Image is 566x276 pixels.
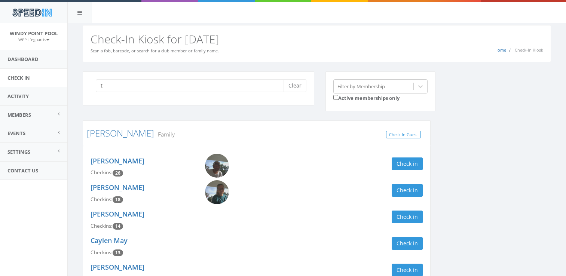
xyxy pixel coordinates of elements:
small: Family [154,130,175,138]
a: [PERSON_NAME] [91,156,144,165]
span: Checkins: [91,223,113,229]
a: WPPLifeguards [18,36,49,43]
button: Clear [284,79,306,92]
span: Checkin count [113,249,123,256]
span: Contact Us [7,167,38,174]
img: speedin_logo.png [9,6,55,19]
div: Filter by Membership [337,83,385,90]
span: Check-In Kiosk [515,47,543,53]
span: Checkins: [91,196,113,203]
span: Checkin count [113,223,123,230]
input: Active memberships only [333,95,338,100]
span: Checkin count [113,170,123,177]
span: Members [7,111,31,118]
span: Checkins: [91,249,113,256]
a: [PERSON_NAME] [91,209,144,218]
h2: Check-In Kiosk for [DATE] [91,33,543,45]
a: Check In Guest [386,131,421,139]
a: [PERSON_NAME] [91,183,144,192]
label: Active memberships only [333,93,400,102]
a: Caylen May [91,236,128,245]
span: Events [7,130,25,137]
img: Jeremy_May.png [205,154,229,178]
button: Check in [392,157,423,170]
span: Checkins: [91,169,113,176]
button: Check in [392,237,423,250]
button: Check in [392,184,423,197]
a: Home [495,47,506,53]
button: Check in [392,211,423,223]
span: Settings [7,148,30,155]
small: Scan a fob, barcode, or search for a club member or family name. [91,48,219,53]
input: Search a name to check in [96,79,289,92]
span: Checkin count [113,196,123,203]
small: WPPLifeguards [18,37,49,42]
span: Windy Point Pool [10,30,58,37]
a: [PERSON_NAME] [87,127,154,139]
a: [PERSON_NAME] [91,263,144,272]
img: Tammy_Algoe.png [205,180,229,204]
